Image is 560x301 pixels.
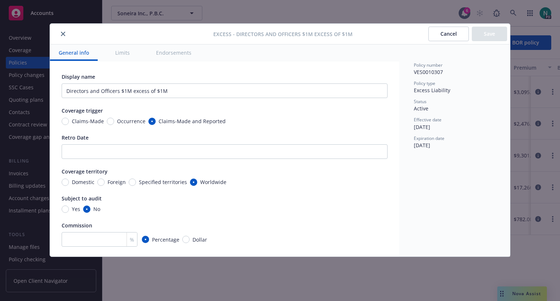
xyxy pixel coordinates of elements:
[117,117,145,125] span: Occurrence
[72,205,80,213] span: Yes
[142,236,149,243] input: Percentage
[62,222,92,229] span: Commission
[72,178,94,186] span: Domestic
[62,168,108,175] span: Coverage territory
[192,236,207,243] span: Dollar
[62,256,84,263] span: Premium
[190,179,197,186] input: Worldwide
[129,179,136,186] input: Specified territories
[139,178,187,186] span: Specified territories
[414,135,444,141] span: Expiration date
[62,118,69,125] input: Claims-Made
[62,73,95,80] span: Display name
[414,105,428,112] span: Active
[414,98,427,105] span: Status
[93,205,100,213] span: No
[414,117,442,123] span: Effective date
[59,30,67,38] button: close
[414,124,430,130] span: [DATE]
[62,107,103,114] span: Coverage trigger
[62,195,102,202] span: Subject to audit
[414,62,443,68] span: Policy number
[159,117,226,125] span: Claims-Made and Reported
[152,236,179,243] span: Percentage
[108,178,126,186] span: Foreign
[213,30,353,38] span: Excess - Directors and Officers $1M excess of $1M
[148,118,156,125] input: Claims-Made and Reported
[428,27,469,41] button: Cancel
[62,179,69,186] input: Domestic
[62,134,89,141] span: Retro Date
[106,44,139,61] button: Limits
[414,80,435,86] span: Policy type
[130,236,134,243] span: %
[83,206,90,213] input: No
[182,236,190,243] input: Dollar
[97,179,105,186] input: Foreign
[414,87,450,94] span: Excess Liability
[62,206,69,213] input: Yes
[147,44,200,61] button: Endorsements
[72,117,104,125] span: Claims-Made
[414,69,443,75] span: VES0010307
[50,44,98,61] button: General info
[107,118,114,125] input: Occurrence
[200,178,226,186] span: Worldwide
[414,142,430,149] span: [DATE]
[242,256,309,263] span: Minimum Earned Premium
